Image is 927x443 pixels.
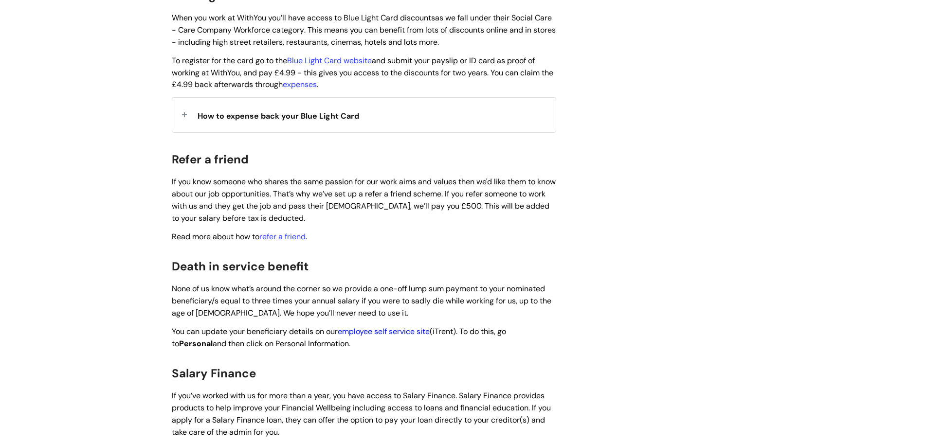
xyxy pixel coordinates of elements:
span: When you work at WithYou you’ll have access to Blue Light Card discounts . This means you can ben... [172,13,556,47]
a: employee self service site [338,326,430,337]
span: How to expense back your Blue Light Card [198,111,359,121]
a: refer a friend [259,231,306,242]
a: Blue Light Card website [287,55,372,66]
a: expenses [283,79,317,89]
span: Salary Finance [172,366,256,381]
span: and then click on Personal Information. [213,338,350,349]
span: Read more about how to . [172,231,307,242]
span: Personal [179,338,213,349]
span: Death in service benefit [172,259,309,274]
span: Refer a friend [172,152,249,167]
span: You can update your beneficiary details on our (iTrent). To do this, go to [172,326,506,349]
span: as we fall under their Social Care - Care Company Workforce category [172,13,552,35]
span: None of us know what’s around the corner so we provide a one-off lump sum payment to your nominat... [172,284,551,318]
span: To register for the card go to the and submit your payslip or ID card as proof of working at With... [172,55,553,90]
span: If you know someone who shares the same passion for our work aims and values then we'd like them ... [172,177,556,223]
span: If you’ve worked with us for more than a year, you have access to Salary Finance. Salary Finance ... [172,390,551,437]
